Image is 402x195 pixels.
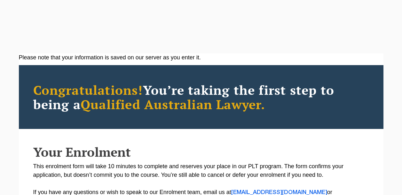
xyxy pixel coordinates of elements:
a: [PERSON_NAME] Centre for Law [14,20,57,38]
div: Please note that your information is saved on our server as you enter it. [19,53,383,62]
h2: You’re taking the first step to being a [33,83,369,111]
span: Qualified Australian Lawyer. [81,96,265,113]
a: [EMAIL_ADDRESS][DOMAIN_NAME] [231,190,327,195]
span: Congratulations! [33,81,143,98]
h2: Your Enrolment [33,145,369,159]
